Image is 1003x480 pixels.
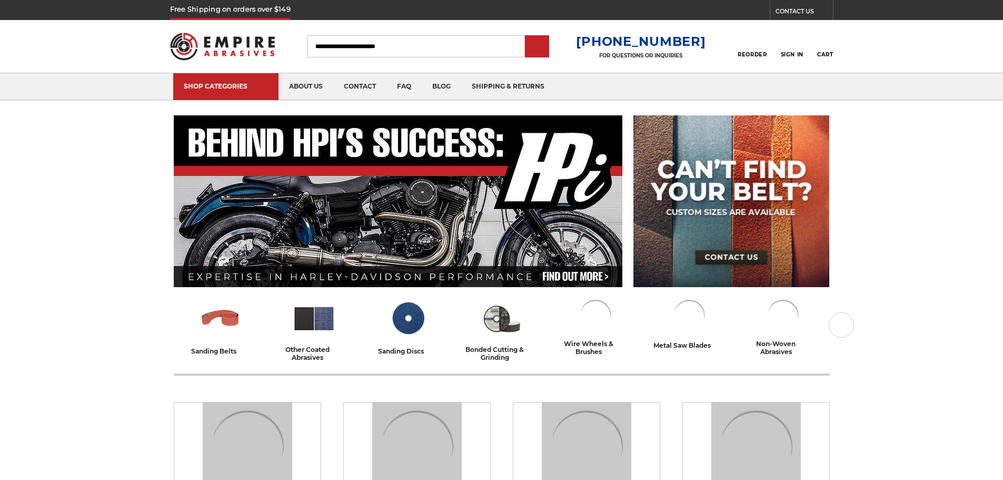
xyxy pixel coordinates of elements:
[738,35,767,57] a: Reorder
[272,346,357,361] div: other coated abrasives
[333,73,386,100] a: contact
[653,340,724,351] div: metal saw blades
[633,115,829,287] img: promo banner for custom belts.
[170,26,275,67] img: Empire Abrasives
[386,297,430,340] img: Sanding Discs
[184,82,268,90] div: SHOP CATEGORIES
[740,297,826,356] a: non-woven abrasives
[670,297,708,335] img: Metal Saw Blades
[576,52,706,59] p: FOR QUESTIONS OR INQUIRIES
[459,297,544,361] a: bonded cutting & grinding
[740,340,826,356] div: non-woven abrasives
[174,115,623,287] img: Banner for an interview featuring Horsepower Inc who makes Harley performance upgrades featured o...
[577,297,614,335] img: Wire Wheels & Brushes
[272,297,357,361] a: other coated abrasives
[459,346,544,361] div: bonded cutting & grinding
[781,51,803,58] span: Sign In
[553,340,638,356] div: wire wheels & brushes
[279,73,333,100] a: about us
[576,34,706,49] a: [PHONE_NUMBER]
[829,312,854,338] button: Next
[461,73,555,100] a: shipping & returns
[198,297,242,340] img: Sanding Belts
[178,297,263,357] a: sanding belts
[527,36,548,57] input: Submit
[386,73,422,100] a: faq
[817,51,833,58] span: Cart
[776,5,833,20] a: CONTACT US
[553,297,638,356] a: wire wheels & brushes
[365,297,451,357] a: sanding discs
[422,73,461,100] a: blog
[764,297,802,335] img: Non-woven Abrasives
[817,35,833,58] a: Cart
[191,346,250,357] div: sanding belts
[738,51,767,58] span: Reorder
[647,297,732,351] a: metal saw blades
[480,297,523,340] img: Bonded Cutting & Grinding
[292,297,336,340] img: Other Coated Abrasives
[378,346,438,357] div: sanding discs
